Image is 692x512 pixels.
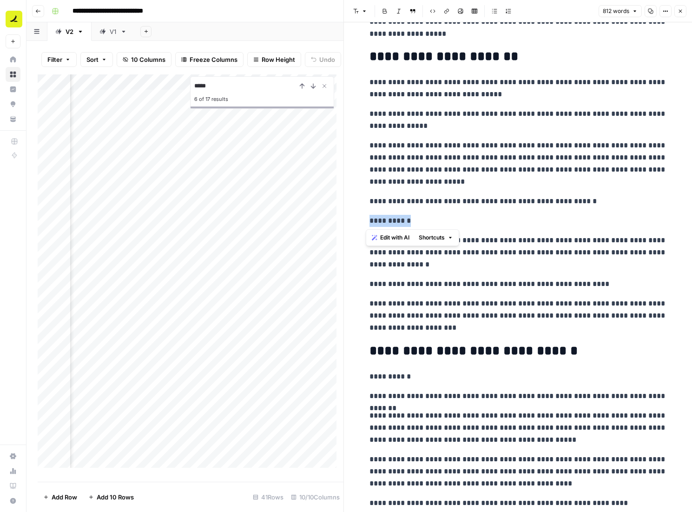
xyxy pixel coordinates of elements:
[6,11,22,27] img: Ramp Logo
[47,55,62,64] span: Filter
[6,464,20,479] a: Usage
[190,55,237,64] span: Freeze Columns
[6,493,20,508] button: Help + Support
[247,52,301,67] button: Row Height
[6,449,20,464] a: Settings
[6,82,20,97] a: Insights
[368,232,413,244] button: Edit with AI
[131,55,165,64] span: 10 Columns
[41,52,77,67] button: Filter
[83,490,139,505] button: Add 10 Rows
[92,22,135,41] a: V1
[52,492,77,502] span: Add Row
[80,52,113,67] button: Sort
[305,52,341,67] button: Undo
[47,22,92,41] a: V2
[6,7,20,31] button: Workspace: Ramp
[287,490,343,505] div: 10/10 Columns
[308,80,319,92] button: Next Result
[319,55,335,64] span: Undo
[175,52,244,67] button: Freeze Columns
[110,27,117,36] div: V1
[603,7,629,15] span: 812 words
[66,27,73,36] div: V2
[380,233,409,242] span: Edit with AI
[38,490,83,505] button: Add Row
[249,490,287,505] div: 41 Rows
[97,492,134,502] span: Add 10 Rows
[6,67,20,82] a: Browse
[415,232,457,244] button: Shortcuts
[86,55,99,64] span: Sort
[194,93,330,105] div: 6 of 17 results
[599,5,642,17] button: 812 words
[117,52,171,67] button: 10 Columns
[6,112,20,126] a: Your Data
[297,80,308,92] button: Previous Result
[6,97,20,112] a: Opportunities
[262,55,295,64] span: Row Height
[6,479,20,493] a: Learning Hub
[419,233,445,242] span: Shortcuts
[6,52,20,67] a: Home
[319,80,330,92] button: Close Search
